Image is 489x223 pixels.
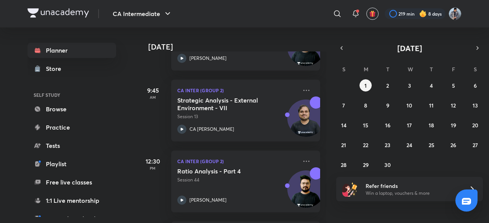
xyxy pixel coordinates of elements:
[384,161,391,168] abbr: September 30, 2025
[408,66,413,73] abbr: Wednesday
[447,79,460,91] button: September 5, 2025
[177,96,272,112] h5: Strategic Analysis - External Environment - VII
[341,161,347,168] abbr: September 28, 2025
[366,8,379,20] button: avatar
[407,122,412,129] abbr: September 17, 2025
[382,119,394,131] button: September 16, 2025
[406,141,412,149] abbr: September 24, 2025
[449,7,461,20] img: Manthan Hasija
[382,139,394,151] button: September 23, 2025
[288,175,324,211] img: Avatar
[28,8,89,18] img: Company Logo
[397,43,422,53] span: [DATE]
[341,122,347,129] abbr: September 14, 2025
[408,82,411,89] abbr: September 3, 2025
[366,190,460,197] p: Win a laptop, vouchers & more
[425,99,437,111] button: September 11, 2025
[338,119,350,131] button: September 14, 2025
[447,119,460,131] button: September 19, 2025
[189,197,227,204] p: [PERSON_NAME]
[108,6,177,21] button: CA Intermediate
[363,161,369,168] abbr: September 29, 2025
[419,10,427,18] img: streak
[403,119,416,131] button: September 17, 2025
[474,82,477,89] abbr: September 6, 2025
[451,122,456,129] abbr: September 19, 2025
[430,82,433,89] abbr: September 4, 2025
[425,79,437,91] button: September 4, 2025
[359,99,372,111] button: September 8, 2025
[28,88,116,101] h6: SELF STUDY
[469,139,481,151] button: September 27, 2025
[138,86,168,95] h5: 9:45
[364,102,367,109] abbr: September 8, 2025
[148,42,328,51] h4: [DATE]
[342,66,345,73] abbr: Sunday
[338,99,350,111] button: September 7, 2025
[406,102,412,109] abbr: September 10, 2025
[189,126,234,133] p: CA [PERSON_NAME]
[28,43,116,58] a: Planner
[450,141,456,149] abbr: September 26, 2025
[28,156,116,172] a: Playlist
[288,104,324,140] img: Avatar
[429,141,434,149] abbr: September 25, 2025
[189,55,227,62] p: [PERSON_NAME]
[473,102,478,109] abbr: September 13, 2025
[425,119,437,131] button: September 18, 2025
[469,79,481,91] button: September 6, 2025
[474,66,477,73] abbr: Saturday
[28,61,116,76] a: Store
[447,139,460,151] button: September 26, 2025
[363,122,368,129] abbr: September 15, 2025
[366,182,460,190] h6: Refer friends
[138,95,168,99] p: AM
[369,10,376,17] img: avatar
[28,101,116,117] a: Browse
[363,141,368,149] abbr: September 22, 2025
[386,82,389,89] abbr: September 2, 2025
[385,122,390,129] abbr: September 16, 2025
[364,66,368,73] abbr: Monday
[429,122,434,129] abbr: September 18, 2025
[342,102,345,109] abbr: September 7, 2025
[364,82,367,89] abbr: September 1, 2025
[28,175,116,190] a: Free live classes
[452,82,455,89] abbr: September 5, 2025
[425,139,437,151] button: September 25, 2025
[451,102,456,109] abbr: September 12, 2025
[473,141,478,149] abbr: September 27, 2025
[429,102,434,109] abbr: September 11, 2025
[28,138,116,153] a: Tests
[472,122,478,129] abbr: September 20, 2025
[138,166,168,170] p: PM
[386,66,389,73] abbr: Tuesday
[385,141,390,149] abbr: September 23, 2025
[382,159,394,171] button: September 30, 2025
[382,99,394,111] button: September 9, 2025
[177,167,272,175] h5: Ratio Analysis - Part 4
[28,120,116,135] a: Practice
[177,113,297,120] p: Session 13
[469,99,481,111] button: September 13, 2025
[382,79,394,91] button: September 2, 2025
[177,176,297,183] p: Session 44
[452,66,455,73] abbr: Friday
[28,8,89,19] a: Company Logo
[430,66,433,73] abbr: Thursday
[359,119,372,131] button: September 15, 2025
[341,141,346,149] abbr: September 21, 2025
[338,139,350,151] button: September 21, 2025
[342,181,358,197] img: referral
[403,79,416,91] button: September 3, 2025
[138,157,168,166] h5: 12:30
[359,159,372,171] button: September 29, 2025
[28,193,116,208] a: 1:1 Live mentorship
[177,86,297,95] p: CA Inter (Group 2)
[347,43,472,53] button: [DATE]
[359,139,372,151] button: September 22, 2025
[177,157,297,166] p: CA Inter (Group 2)
[447,99,460,111] button: September 12, 2025
[403,139,416,151] button: September 24, 2025
[338,159,350,171] button: September 28, 2025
